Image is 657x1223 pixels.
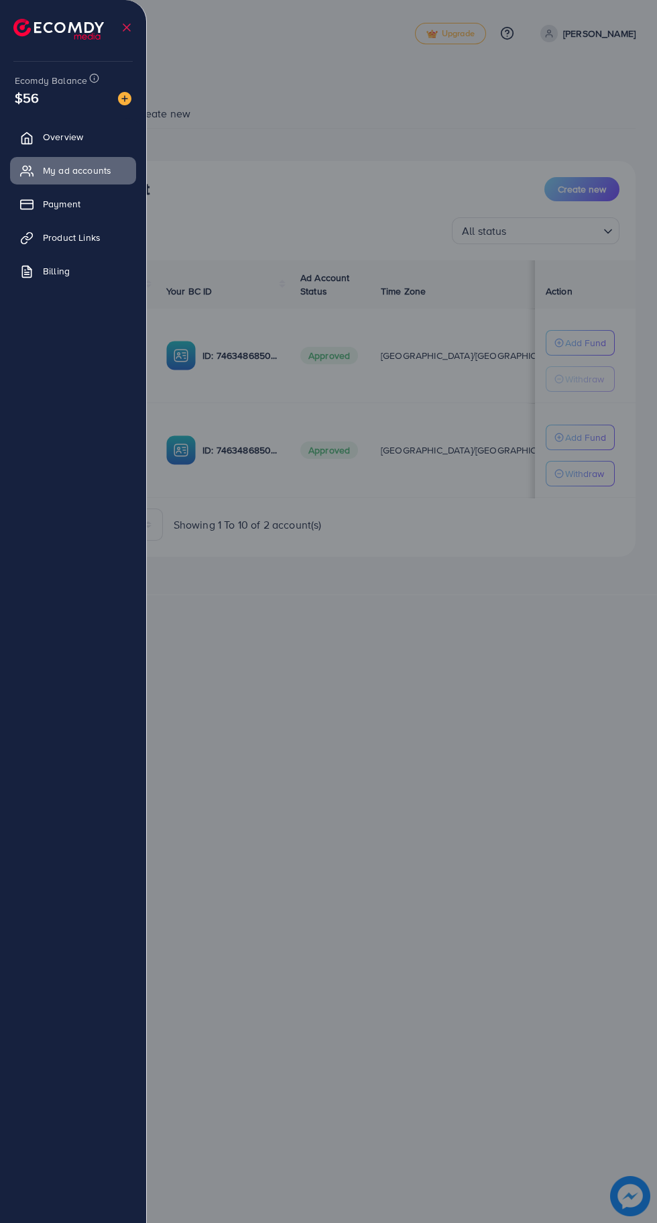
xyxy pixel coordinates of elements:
[43,197,80,211] span: Payment
[43,264,70,278] span: Billing
[10,258,136,284] a: Billing
[10,224,136,251] a: Product Links
[43,231,101,244] span: Product Links
[43,164,111,177] span: My ad accounts
[15,74,87,87] span: Ecomdy Balance
[118,92,131,105] img: image
[15,88,39,107] span: $56
[10,123,136,150] a: Overview
[43,130,83,144] span: Overview
[10,157,136,184] a: My ad accounts
[13,19,104,40] img: logo
[10,191,136,217] a: Payment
